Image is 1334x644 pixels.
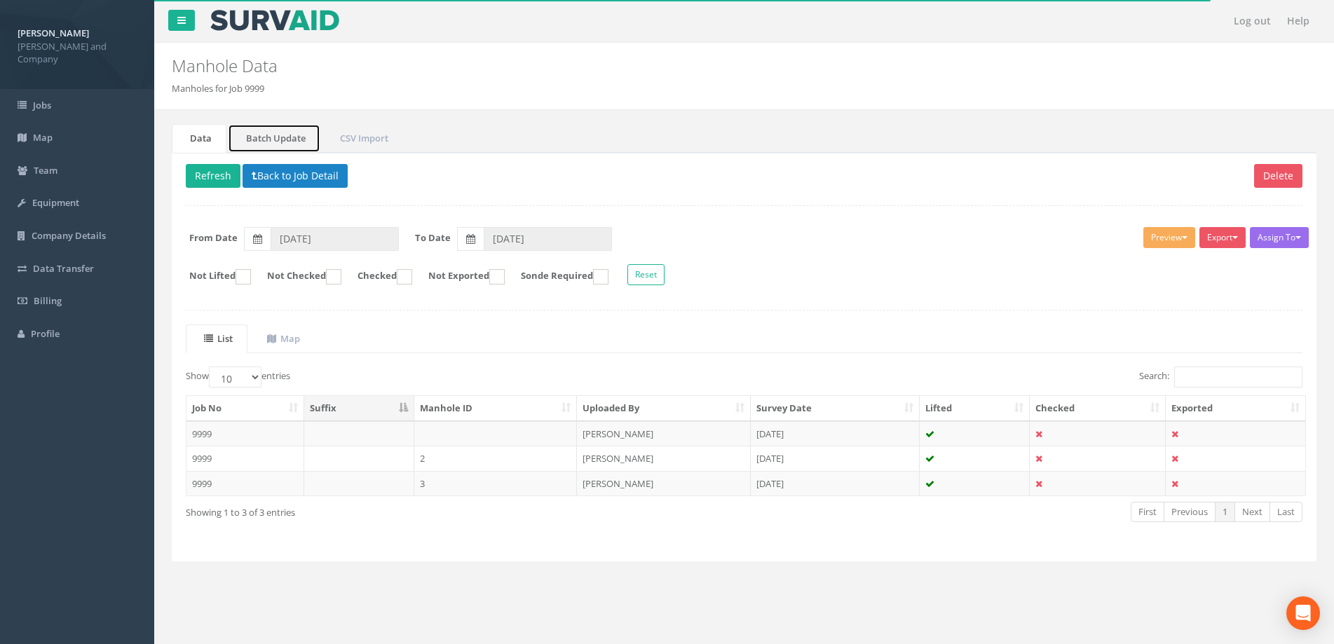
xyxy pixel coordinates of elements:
div: Showing 1 to 3 of 3 entries [186,500,639,519]
label: From Date [189,231,238,245]
uib-tab-heading: List [204,332,233,345]
li: Manholes for Job 9999 [172,82,264,95]
button: Assign To [1250,227,1309,248]
label: Not Checked [253,269,341,285]
span: Jobs [33,99,51,111]
input: From Date [271,227,399,251]
input: Search: [1174,366,1302,388]
button: Delete [1254,164,1302,188]
td: [DATE] [751,446,920,471]
th: Uploaded By: activate to sort column ascending [577,396,751,421]
button: Back to Job Detail [243,164,348,188]
th: Survey Date: activate to sort column ascending [751,396,920,421]
th: Manhole ID: activate to sort column ascending [414,396,578,421]
a: Next [1234,502,1270,522]
button: Refresh [186,164,240,188]
a: Data [172,124,226,153]
a: Previous [1164,502,1216,522]
th: Suffix: activate to sort column descending [304,396,414,421]
button: Reset [627,264,665,285]
span: Data Transfer [33,262,94,275]
a: Map [249,324,315,353]
td: 2 [414,446,578,471]
div: Open Intercom Messenger [1286,596,1320,630]
select: Showentries [209,366,261,388]
th: Lifted: activate to sort column ascending [920,396,1030,421]
td: 9999 [186,421,304,446]
td: [DATE] [751,421,920,446]
a: CSV Import [322,124,403,153]
uib-tab-heading: Map [267,332,300,345]
a: First [1131,502,1164,522]
input: To Date [484,227,612,251]
span: Profile [31,327,60,340]
span: Company Details [32,229,106,242]
td: 9999 [186,446,304,471]
td: 3 [414,471,578,496]
span: Equipment [32,196,79,209]
span: Map [33,131,53,144]
th: Exported: activate to sort column ascending [1166,396,1305,421]
td: [PERSON_NAME] [577,446,751,471]
button: Preview [1143,227,1195,248]
label: Checked [343,269,412,285]
a: [PERSON_NAME] [PERSON_NAME] and Company [18,23,137,66]
label: Not Exported [414,269,505,285]
a: List [186,324,247,353]
a: Batch Update [228,124,320,153]
span: Team [34,164,57,177]
label: To Date [415,231,451,245]
th: Job No: activate to sort column ascending [186,396,304,421]
span: [PERSON_NAME] and Company [18,40,137,66]
td: [DATE] [751,471,920,496]
label: Sonde Required [507,269,608,285]
strong: [PERSON_NAME] [18,27,89,39]
span: Billing [34,294,62,307]
button: Export [1199,227,1246,248]
td: [PERSON_NAME] [577,471,751,496]
label: Not Lifted [175,269,251,285]
td: 9999 [186,471,304,496]
a: Last [1270,502,1302,522]
td: [PERSON_NAME] [577,421,751,446]
label: Search: [1139,366,1302,388]
th: Checked: activate to sort column ascending [1030,396,1166,421]
label: Show entries [186,366,290,388]
a: 1 [1215,502,1235,522]
h2: Manhole Data [172,57,1122,75]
